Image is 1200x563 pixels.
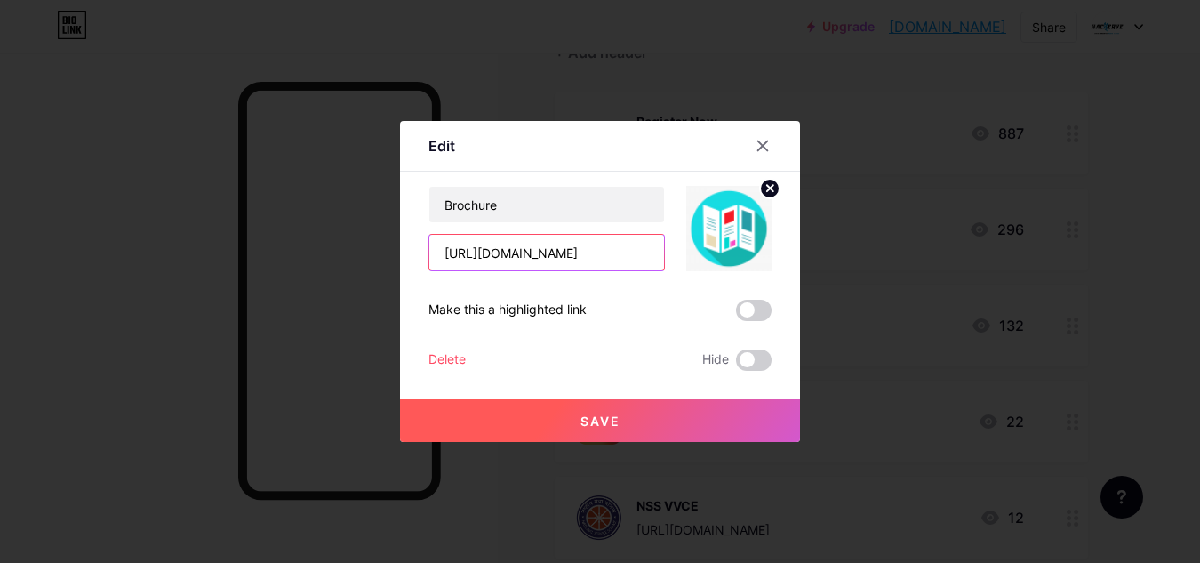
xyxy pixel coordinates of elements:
[686,186,772,271] img: link_thumbnail
[580,414,620,429] span: Save
[429,187,664,222] input: Title
[428,350,466,371] div: Delete
[428,135,455,157] div: Edit
[429,235,664,270] input: URL
[400,399,800,442] button: Save
[428,300,587,321] div: Make this a highlighted link
[702,350,729,371] span: Hide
